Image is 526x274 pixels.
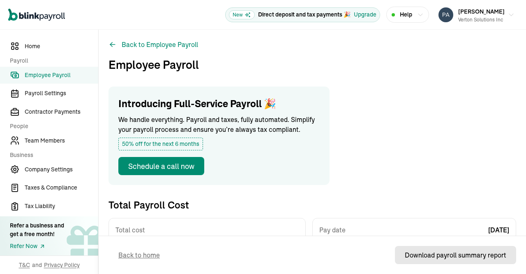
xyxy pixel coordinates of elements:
span: Pay date [319,225,346,235]
span: Total cost [115,225,299,235]
button: Download payroll summary report [395,246,516,264]
button: Back to Employee Payroll [108,40,198,49]
button: Upgrade [354,10,376,19]
button: Back to home [108,246,170,264]
span: Taxes & Compliance [25,183,98,192]
span: Payroll [10,56,93,65]
div: Schedule a call now [128,161,194,172]
button: Help [386,7,429,23]
span: Payroll Settings [25,89,98,98]
div: Verton Solutions Inc [458,16,505,23]
span: Team Members [25,136,98,145]
span: Business [10,151,93,159]
button: [PERSON_NAME]Verton Solutions Inc [435,5,518,25]
span: Privacy Policy [44,261,80,269]
span: Contractor Payments [25,108,98,116]
div: Refer a business and get a free month! [10,221,64,239]
span: Back to home [118,250,160,260]
span: People [10,122,93,131]
iframe: Chat Widget [485,234,526,274]
span: Home [25,42,98,51]
span: Tax Liability [25,202,98,211]
p: Direct deposit and tax payments 🎉 [258,10,351,19]
div: Download payroll summary report [405,250,506,260]
h3: Total Payroll Cost [108,198,189,211]
nav: Global [8,3,65,27]
span: New [229,10,255,19]
span: Help [400,10,412,19]
span: Company Settings [25,165,98,174]
a: Refer Now [10,242,64,251]
h1: Introducing Full-Service Payroll 🎉 [118,96,320,111]
span: 50% off for the next 6 months [118,138,203,150]
span: [DATE] [488,225,509,235]
p: We handle everything. Payroll and taxes, fully automated. Simplify your payroll process and ensur... [118,115,320,134]
span: Employee Payroll [25,71,98,80]
h3: Employee Payroll [108,56,516,73]
span: [PERSON_NAME] [458,8,505,15]
button: Schedule a call now [118,157,204,175]
span: T&C [19,261,30,269]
